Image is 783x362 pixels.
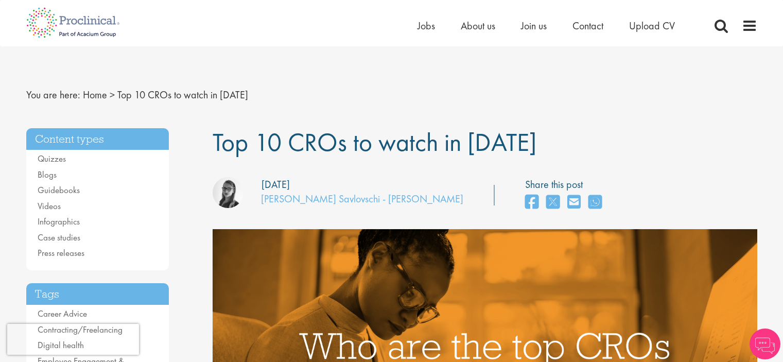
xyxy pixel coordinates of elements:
[38,232,80,243] a: Case studies
[521,19,547,32] a: Join us
[26,283,169,305] h3: Tags
[546,192,560,214] a: share on twitter
[38,308,87,319] a: Career Advice
[38,216,80,227] a: Infographics
[26,88,80,101] span: You are here:
[262,177,290,192] div: [DATE]
[213,126,536,159] span: Top 10 CROs to watch in [DATE]
[117,88,248,101] span: Top 10 CROs to watch in [DATE]
[572,19,603,32] a: Contact
[261,192,463,205] a: [PERSON_NAME] Savlovschi - [PERSON_NAME]
[83,88,107,101] a: breadcrumb link
[38,153,66,164] a: Quizzes
[750,329,780,359] img: Chatbot
[461,19,495,32] a: About us
[26,128,169,150] h3: Content types
[38,200,61,212] a: Videos
[38,169,57,180] a: Blogs
[525,177,607,192] label: Share this post
[7,324,139,355] iframe: reCAPTCHA
[417,19,435,32] a: Jobs
[38,184,80,196] a: Guidebooks
[629,19,675,32] a: Upload CV
[567,192,581,214] a: share on email
[588,192,602,214] a: share on whats app
[525,192,538,214] a: share on facebook
[213,177,243,208] img: Theodora Savlovschi - Wicks
[110,88,115,101] span: >
[38,247,84,258] a: Press releases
